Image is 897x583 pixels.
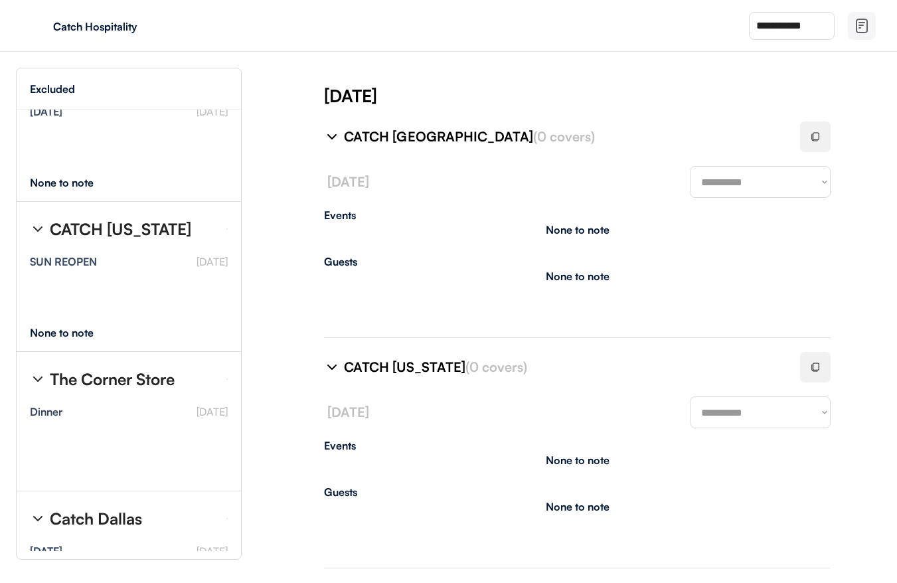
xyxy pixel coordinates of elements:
[50,371,175,387] div: The Corner Store
[197,105,228,118] font: [DATE]
[30,221,46,237] img: chevron-right%20%281%29.svg
[53,21,220,32] div: Catch Hospitality
[324,440,831,451] div: Events
[197,405,228,418] font: [DATE]
[533,128,595,145] font: (0 covers)
[854,18,870,34] img: file-02.svg
[344,358,784,376] div: CATCH [US_STATE]
[30,371,46,387] img: chevron-right%20%281%29.svg
[546,224,610,235] div: None to note
[30,177,118,188] div: None to note
[344,127,784,146] div: CATCH [GEOGRAPHIC_DATA]
[197,544,228,558] font: [DATE]
[30,511,46,527] img: chevron-right%20%281%29.svg
[50,221,191,237] div: CATCH [US_STATE]
[546,455,610,465] div: None to note
[465,359,527,375] font: (0 covers)
[30,256,97,267] div: SUN REOPEN
[27,15,48,37] img: yH5BAEAAAAALAAAAAABAAEAAAIBRAA7
[324,487,831,497] div: Guests
[324,84,897,108] div: [DATE]
[30,84,75,94] div: Excluded
[30,327,118,338] div: None to note
[327,173,369,190] font: [DATE]
[30,406,62,417] div: Dinner
[327,404,369,420] font: [DATE]
[197,255,228,268] font: [DATE]
[30,106,62,117] div: [DATE]
[324,129,340,145] img: chevron-right%20%281%29.svg
[324,256,831,267] div: Guests
[324,359,340,375] img: chevron-right%20%281%29.svg
[30,546,62,556] div: [DATE]
[50,511,142,527] div: Catch Dallas
[546,271,610,282] div: None to note
[546,501,610,512] div: None to note
[324,210,831,220] div: Events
